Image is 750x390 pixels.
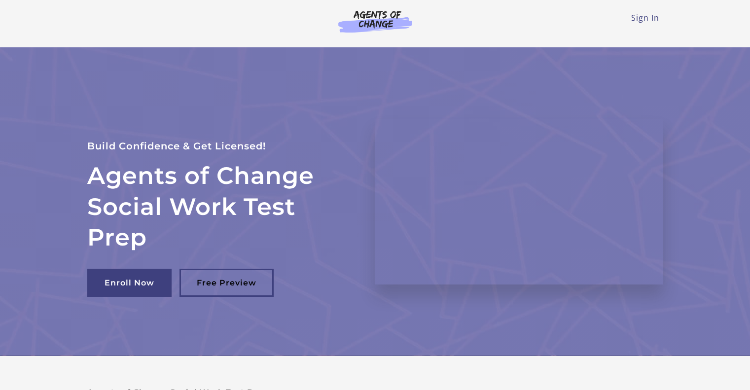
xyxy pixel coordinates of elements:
[631,12,659,23] a: Sign In
[87,160,352,252] h2: Agents of Change Social Work Test Prep
[328,10,423,33] img: Agents of Change Logo
[179,269,274,297] a: Free Preview
[87,269,172,297] a: Enroll Now
[87,138,352,154] p: Build Confidence & Get Licensed!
